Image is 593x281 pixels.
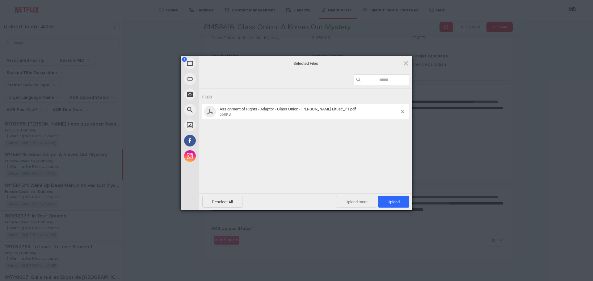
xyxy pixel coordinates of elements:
div: Files [202,92,409,103]
div: Instagram [181,148,255,164]
div: My Device [181,56,255,71]
span: Upload [388,200,400,204]
div: Facebook [181,133,255,148]
span: Deselect All [202,196,242,208]
span: 568KB [220,112,231,117]
div: Link (URL) [181,71,255,87]
span: Assignment of Rights - Adaptor - Glass Onion - Michele Lituac_P1.pdf [218,107,401,117]
div: Web Search [181,102,255,118]
span: Upload more [336,196,377,208]
span: Click here or hit ESC to close picker [402,60,409,67]
span: Selected Files [244,60,368,66]
span: Upload [378,196,409,208]
span: 1 [182,57,187,62]
div: Take Photo [181,87,255,102]
span: Assignment of Rights - Adaptor - Glass Onion - [PERSON_NAME] Lituac_P1.pdf [220,107,356,111]
div: Unsplash [181,118,255,133]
